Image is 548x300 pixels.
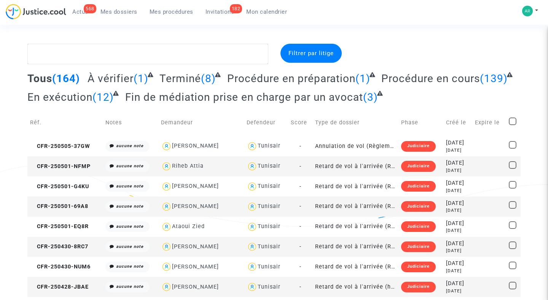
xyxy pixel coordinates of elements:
span: Terminé [159,72,201,85]
a: 568Actus [66,6,94,17]
span: CFR-250501-NFMP [30,163,91,170]
img: icon-user.svg [247,281,258,292]
td: Score [288,109,312,136]
img: icon-user.svg [247,201,258,212]
span: (1) [355,72,370,85]
span: CFR-250430-NUM6 [30,263,91,270]
div: 568 [84,4,96,13]
div: [DATE] [446,227,469,234]
a: Mes dossiers [94,6,143,17]
td: Retard de vol à l'arrivée (Règlement CE n°261/2004) [312,176,398,197]
td: Retard de vol à l'arrivée (Règlement CE n°261/2004) [312,197,398,217]
i: aucune note [116,143,143,148]
span: (1) [134,72,148,85]
span: (164) [52,72,80,85]
span: Filtrer par litige [288,50,334,57]
div: [DATE] [446,199,469,208]
div: Judiciaire [401,201,436,212]
td: Retard de vol à l'arrivée (Règlement CE n°261/2004) [312,237,398,257]
div: Tunisair [258,163,280,169]
span: Fin de médiation prise en charge par un avocat [125,91,363,103]
span: - [299,183,301,190]
div: Tunisair [258,284,280,290]
span: - [299,203,301,210]
span: CFR-250505-37GW [30,143,90,149]
div: [DATE] [446,187,469,194]
img: icon-user.svg [247,141,258,152]
div: Judiciaire [401,262,436,272]
img: icon-user.svg [161,221,172,232]
span: - [299,263,301,270]
span: CFR-250501-EQ8R [30,223,89,230]
div: [DATE] [446,248,469,254]
span: CFR-250430-8RC7 [30,243,88,250]
span: En exécution [27,91,92,103]
div: Judiciaire [401,161,436,171]
img: icon-user.svg [247,181,258,192]
img: icon-user.svg [161,241,172,252]
span: CFR-250501-69A8 [30,203,88,210]
div: [PERSON_NAME] [172,143,219,149]
div: [DATE] [446,179,469,187]
span: Procédure en cours [381,72,480,85]
div: [DATE] [446,259,469,268]
span: - [299,143,301,149]
div: [DATE] [446,268,469,274]
div: [DATE] [446,167,469,174]
td: Expire le [472,109,506,136]
div: Tunisair [258,263,280,270]
span: (139) [480,72,508,85]
img: icon-user.svg [161,141,172,152]
a: Mon calendrier [240,6,293,17]
img: icon-user.svg [161,261,172,272]
div: [DATE] [446,207,469,214]
img: jc-logo.svg [6,4,66,19]
span: - [299,243,301,250]
img: 91b1436c60b7650ba154096515df607f [522,6,533,16]
img: icon-user.svg [161,181,172,192]
td: Notes [103,109,158,136]
div: [PERSON_NAME] [172,203,219,210]
td: Annulation de vol (Règlement CE n°261/2004) [312,136,398,156]
div: [PERSON_NAME] [172,243,219,250]
a: Mes procédures [143,6,199,17]
i: aucune note [116,184,143,189]
div: [DATE] [446,139,469,147]
div: Tunisair [258,243,280,250]
img: icon-user.svg [161,201,172,212]
i: aucune note [116,284,143,289]
div: [DATE] [446,279,469,288]
td: Créé le [443,109,472,136]
img: icon-user.svg [161,281,172,292]
div: Tunisair [258,223,280,230]
span: - [299,163,301,170]
span: Actus [72,8,88,15]
td: Retard de vol à l'arrivée (Règlement CE n°261/2004) [312,217,398,237]
span: CFR-250428-JBAE [30,284,89,290]
td: Type de dossier [312,109,398,136]
div: Judiciaire [401,181,436,192]
div: 182 [230,4,242,13]
span: CFR-250501-G4KU [30,183,89,190]
i: aucune note [116,224,143,229]
a: 182Invitations [199,6,241,17]
i: aucune note [116,163,143,168]
i: aucune note [116,204,143,209]
div: [DATE] [446,147,469,154]
div: Tunisair [258,203,280,210]
td: Demandeur [158,109,244,136]
div: Judiciaire [401,241,436,252]
td: Defendeur [244,109,288,136]
div: [PERSON_NAME] [172,263,219,270]
span: (8) [201,72,216,85]
td: Retard de vol à l'arrivée (Règlement CE n°261/2004) [312,257,398,277]
td: Retard de vol à l'arrivée (hors UE - Convention de [GEOGRAPHIC_DATA]) [312,277,398,297]
div: [DATE] [446,288,469,294]
div: Ataoui Zied [172,223,205,230]
td: Phase [398,109,444,136]
span: (12) [92,91,114,103]
span: - [299,284,301,290]
img: icon-user.svg [247,161,258,172]
i: aucune note [116,244,143,249]
span: (3) [363,91,378,103]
